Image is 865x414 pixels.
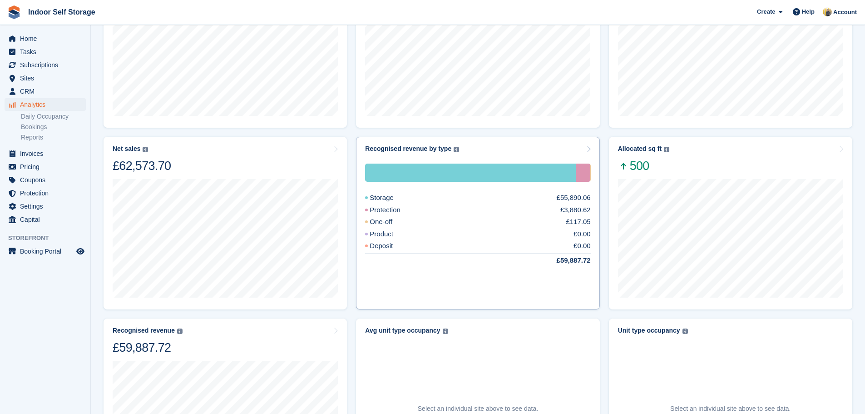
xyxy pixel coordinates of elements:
[5,160,86,173] a: menu
[113,340,183,355] div: £59,887.72
[7,5,21,19] img: stora-icon-8386f47178a22dfd0bd8f6a31ec36ba5ce8667c1dd55bd0f319d3a0aa187defe.svg
[5,174,86,186] a: menu
[20,200,74,213] span: Settings
[560,205,591,215] div: £3,880.62
[113,145,140,153] div: Net sales
[454,147,459,152] img: icon-info-grey-7440780725fd019a000dd9b08b2336e03edf1995a4989e88bcd33f0948082b44.svg
[618,158,669,174] span: 500
[21,133,86,142] a: Reports
[5,200,86,213] a: menu
[833,8,857,17] span: Account
[21,123,86,131] a: Bookings
[20,174,74,186] span: Coupons
[5,32,86,45] a: menu
[5,59,86,71] a: menu
[20,72,74,85] span: Sites
[20,32,74,45] span: Home
[20,59,74,71] span: Subscriptions
[113,158,171,174] div: £62,573.70
[5,187,86,200] a: menu
[682,329,688,334] img: icon-info-grey-7440780725fd019a000dd9b08b2336e03edf1995a4989e88bcd33f0948082b44.svg
[113,327,175,334] div: Recognised revenue
[5,213,86,226] a: menu
[365,327,440,334] div: Avg unit type occupancy
[20,147,74,160] span: Invoices
[823,7,832,16] img: Jo Moon
[365,241,415,251] div: Deposit
[576,164,590,182] div: Protection
[75,246,86,257] a: Preview store
[664,147,669,152] img: icon-info-grey-7440780725fd019a000dd9b08b2336e03edf1995a4989e88bcd33f0948082b44.svg
[143,147,148,152] img: icon-info-grey-7440780725fd019a000dd9b08b2336e03edf1995a4989e88bcd33f0948082b44.svg
[365,164,575,182] div: Storage
[802,7,815,16] span: Help
[5,147,86,160] a: menu
[365,205,422,215] div: Protection
[573,229,591,239] div: £0.00
[5,72,86,85] a: menu
[443,329,448,334] img: icon-info-grey-7440780725fd019a000dd9b08b2336e03edf1995a4989e88bcd33f0948082b44.svg
[365,145,451,153] div: Recognised revenue by type
[5,98,86,111] a: menu
[20,85,74,98] span: CRM
[618,327,680,334] div: Unit type occupancy
[20,160,74,173] span: Pricing
[365,217,414,227] div: One-off
[20,245,74,258] span: Booking Portal
[590,164,591,182] div: One-off
[177,329,183,334] img: icon-info-grey-7440780725fd019a000dd9b08b2336e03edf1995a4989e88bcd33f0948082b44.svg
[365,193,415,203] div: Storage
[20,213,74,226] span: Capital
[20,187,74,200] span: Protection
[8,234,90,243] span: Storefront
[365,229,415,239] div: Product
[25,5,99,20] a: Indoor Self Storage
[757,7,775,16] span: Create
[557,193,591,203] div: £55,890.06
[535,255,591,266] div: £59,887.72
[21,112,86,121] a: Daily Occupancy
[5,45,86,58] a: menu
[618,145,662,153] div: Allocated sq ft
[566,217,590,227] div: £117.05
[573,241,591,251] div: £0.00
[5,85,86,98] a: menu
[670,404,791,414] p: Select an individual site above to see data.
[20,98,74,111] span: Analytics
[20,45,74,58] span: Tasks
[418,404,538,414] p: Select an individual site above to see data.
[5,245,86,258] a: menu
